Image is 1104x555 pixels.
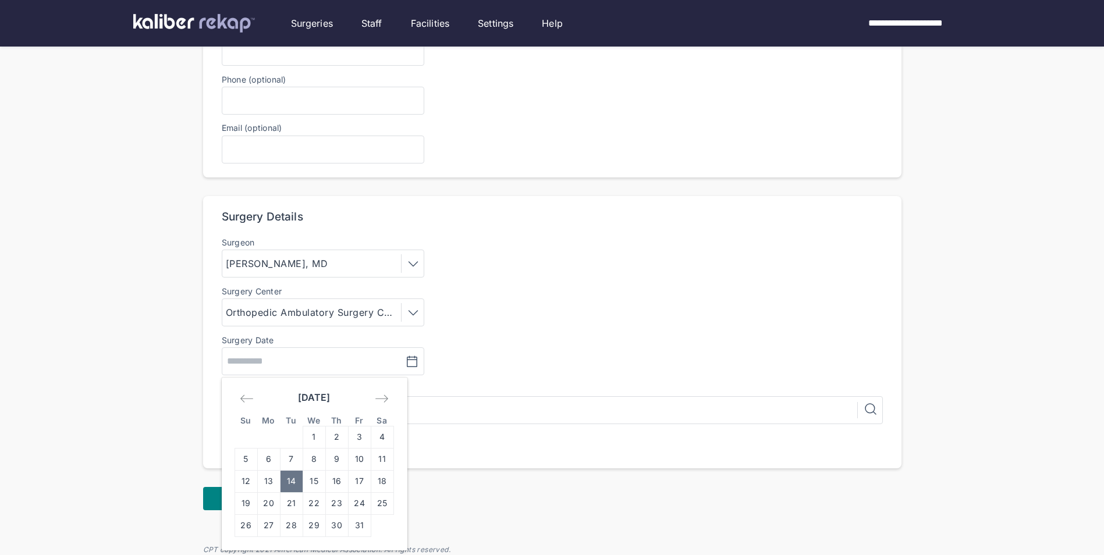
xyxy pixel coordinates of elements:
div: Surgery Details [222,210,303,224]
div: Calendar [222,378,407,550]
strong: [DATE] [298,392,331,403]
td: Wednesday, October 22, 2025 [303,492,325,514]
td: Sunday, October 5, 2025 [235,448,257,470]
label: Surgery Center [222,287,424,296]
small: Mo [262,415,275,425]
td: Tuesday, October 21, 2025 [280,492,303,514]
td: Sunday, October 19, 2025 [235,492,257,514]
div: CPT Code [222,385,883,394]
button: Next [203,487,302,510]
small: Su [240,415,251,425]
td: Tuesday, October 28, 2025 [280,514,303,536]
label: Phone (optional) [222,75,883,84]
div: Surgery Date [222,336,274,345]
small: Tu [286,415,296,425]
td: Thursday, October 30, 2025 [325,514,348,536]
label: Surgeon [222,238,424,247]
label: Email (optional) [222,123,282,133]
td: Monday, October 13, 2025 [257,470,280,492]
td: Monday, October 6, 2025 [257,448,280,470]
td: Friday, October 17, 2025 [348,470,371,492]
td: Saturday, October 25, 2025 [371,492,393,514]
div: Orthopedic Ambulatory Surgery Center of [GEOGRAPHIC_DATA] [226,305,401,319]
td: Monday, October 20, 2025 [257,492,280,514]
a: Facilities [411,16,450,30]
a: Surgeries [291,16,333,30]
td: Saturday, October 4, 2025 [371,426,393,448]
div: [PERSON_NAME], MD [226,257,332,271]
td: Friday, October 24, 2025 [348,492,371,514]
td: Thursday, October 23, 2025 [325,492,348,514]
div: Move backward to switch to the previous month. [235,388,259,409]
td: Thursday, October 2, 2025 [325,426,348,448]
td: Friday, October 3, 2025 [348,426,371,448]
td: Sunday, October 26, 2025 [235,514,257,536]
td: Thursday, October 16, 2025 [325,470,348,492]
td: Thursday, October 9, 2025 [325,448,348,470]
td: Tuesday, October 14, 2025 [280,470,303,492]
a: Help [542,16,563,30]
img: kaliber labs logo [133,14,255,33]
td: Wednesday, October 1, 2025 [303,426,325,448]
td: Wednesday, October 8, 2025 [303,448,325,470]
small: Th [331,415,342,425]
td: Wednesday, October 29, 2025 [303,514,325,536]
td: Tuesday, October 7, 2025 [280,448,303,470]
td: Monday, October 27, 2025 [257,514,280,536]
a: Staff [361,16,382,30]
input: MM/DD/YYYY [227,354,316,368]
small: Fr [355,415,364,425]
small: Sa [377,415,387,425]
div: Move forward to switch to the next month. [370,388,394,409]
td: Friday, October 31, 2025 [348,514,371,536]
a: Settings [478,16,513,30]
td: Sunday, October 12, 2025 [235,470,257,492]
td: Wednesday, October 15, 2025 [303,470,325,492]
div: CPT copyright 2021 American Medical Association. All rights reserved. [203,545,901,554]
small: We [307,415,320,425]
td: Saturday, October 18, 2025 [371,470,393,492]
td: Saturday, October 11, 2025 [371,448,393,470]
td: Friday, October 10, 2025 [348,448,371,470]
